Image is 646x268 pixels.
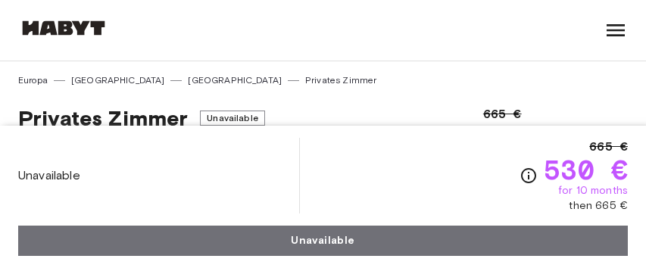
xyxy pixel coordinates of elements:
span: then 665 € [569,198,628,213]
span: 665 € [589,138,628,156]
span: 530 € [544,156,628,183]
a: [GEOGRAPHIC_DATA] [188,73,282,87]
span: Unavailable [200,111,265,126]
svg: Check cost overview for full price breakdown. Please note that discounts apply to new joiners onl... [520,167,538,185]
a: [GEOGRAPHIC_DATA] [71,73,165,87]
span: 530 € [438,123,522,151]
span: 665 € [483,105,522,123]
a: Privates Zimmer [305,73,376,87]
a: Europa [18,73,48,87]
span: for 10 months [558,183,628,198]
span: Privates Zimmer [18,105,188,131]
span: Unavailable [18,167,80,184]
img: Habyt [18,20,109,36]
